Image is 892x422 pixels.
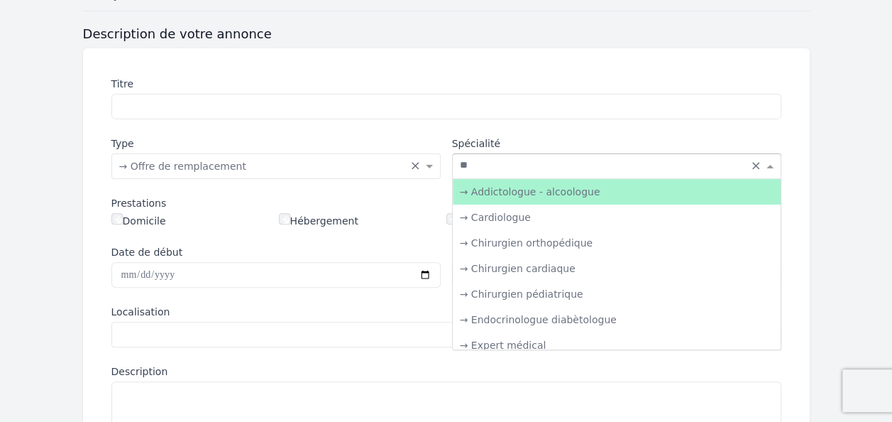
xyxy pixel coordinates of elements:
ng-dropdown-panel: Options list [452,178,781,350]
label: Date de début [111,245,441,259]
label: Hébergement [279,213,358,228]
span: Clear all [751,159,763,173]
div: Prestations [111,196,781,210]
input: Secrétatiat [446,213,458,224]
label: Spécialité [452,136,781,151]
div: → Chirurgien orthopédique [453,230,781,256]
div: → Expert médical [453,332,781,358]
span: Clear all [410,159,422,173]
div: → Addictologue - alcoologue [453,179,781,205]
label: Localisation [111,305,781,319]
label: Secrétatiat [446,213,512,228]
label: Titre [111,77,781,91]
label: Domicile [111,213,166,228]
input: Domicile [111,213,123,224]
label: Type [111,136,441,151]
h3: Description de votre annonce [83,26,810,43]
div: → Chirurgien pédiatrique [453,281,781,307]
label: Description [111,364,781,379]
input: Hébergement [279,213,290,224]
div: → Cardiologue [453,205,781,230]
div: → Endocrinologue diabètologue [453,307,781,332]
div: → Chirurgien cardiaque [453,256,781,281]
